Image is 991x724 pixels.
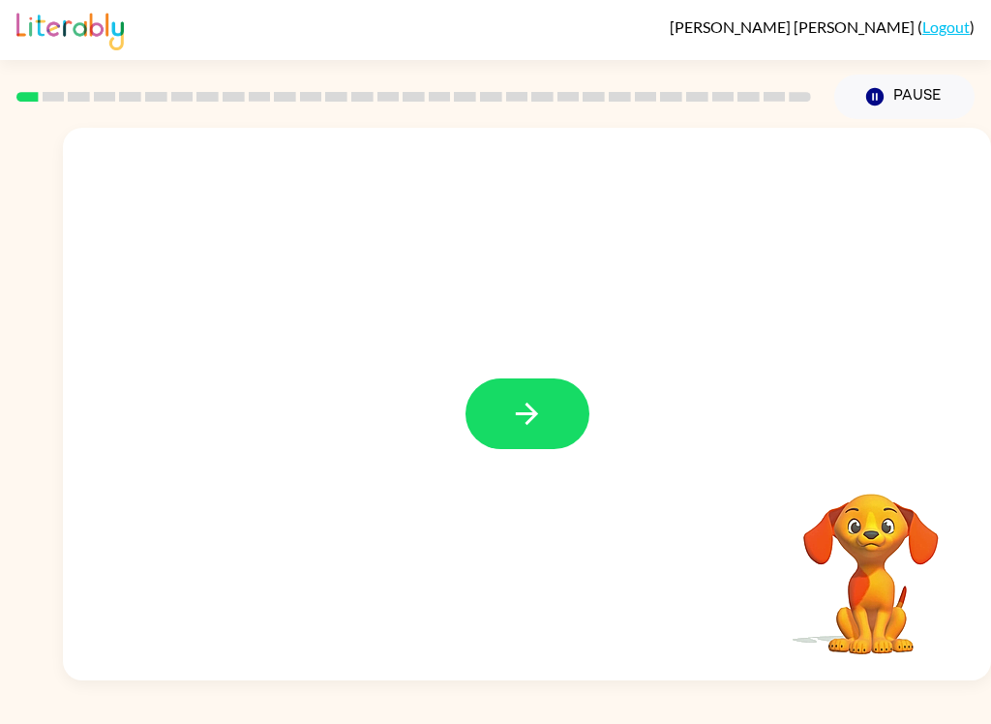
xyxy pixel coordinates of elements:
button: Pause [834,75,975,119]
a: Logout [922,17,970,36]
img: Literably [16,8,124,50]
div: ( ) [670,17,975,36]
video: Your browser must support playing .mp4 files to use Literably. Please try using another browser. [774,464,968,657]
span: [PERSON_NAME] [PERSON_NAME] [670,17,917,36]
